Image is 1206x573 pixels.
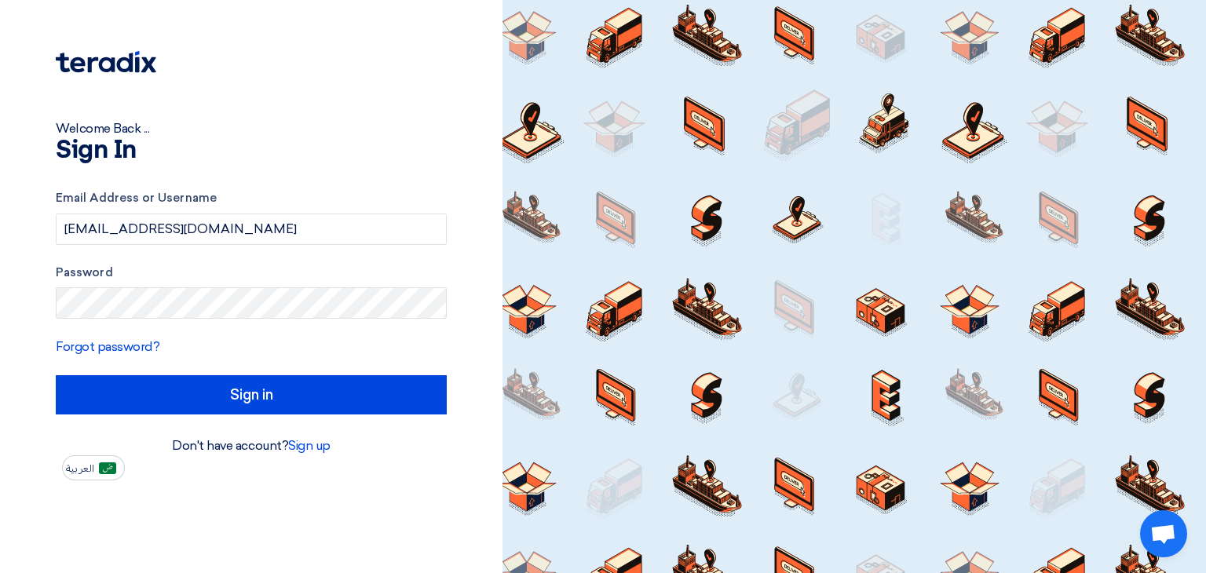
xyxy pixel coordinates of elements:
[99,462,116,474] img: ar-AR.png
[1140,510,1187,557] div: Open chat
[56,264,447,282] label: Password
[288,438,331,453] a: Sign up
[56,189,447,207] label: Email Address or Username
[56,375,447,414] input: Sign in
[56,339,159,354] a: Forgot password?
[62,455,125,480] button: العربية
[56,51,156,73] img: Teradix logo
[56,436,447,455] div: Don't have account?
[56,138,447,163] h1: Sign In
[66,463,94,474] span: العربية
[56,214,447,245] input: Enter your business email or username
[56,119,447,138] div: Welcome Back ...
